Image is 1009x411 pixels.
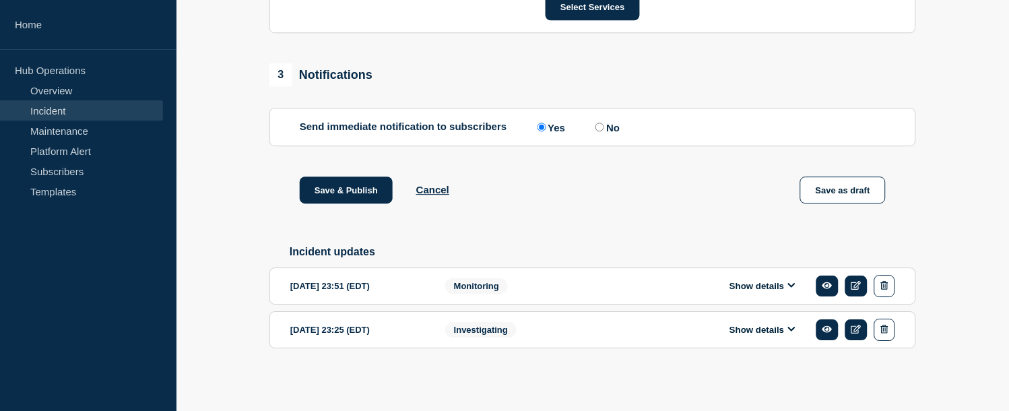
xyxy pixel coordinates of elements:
[290,246,916,258] h2: Incident updates
[534,121,566,133] label: Yes
[300,121,507,133] p: Send immediate notification to subscribers
[725,324,800,336] button: Show details
[300,121,886,133] div: Send immediate notification to subscribers
[445,278,508,294] span: Monitoring
[416,184,449,195] button: Cancel
[269,63,372,86] div: Notifications
[595,123,604,131] input: No
[538,123,546,131] input: Yes
[592,121,620,133] label: No
[300,177,393,203] button: Save & Publish
[290,319,425,341] div: [DATE] 23:25 (EDT)
[800,177,886,203] button: Save as draft
[269,63,292,86] span: 3
[290,275,425,297] div: [DATE] 23:51 (EDT)
[725,280,800,292] button: Show details
[445,322,517,338] span: Investigating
